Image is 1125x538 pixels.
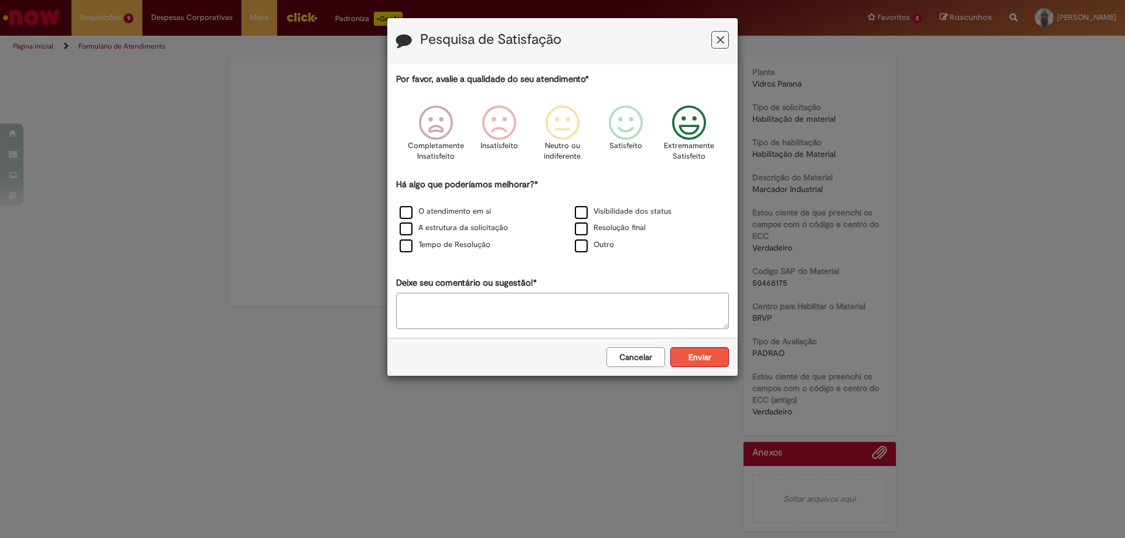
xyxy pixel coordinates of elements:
[396,73,589,85] label: Por favor, avalie a qualidade do seu atendimento*
[606,347,665,367] button: Cancelar
[533,97,592,177] div: Neutro ou indiferente
[575,239,614,251] label: Outro
[596,97,656,177] div: Satisfeito
[575,206,671,217] label: Visibilidade dos status
[575,222,646,234] label: Resolução final
[659,97,719,177] div: Extremamente Satisfeito
[541,141,584,162] p: Neutro ou indiferente
[400,222,508,234] label: A estrutura da solicitação
[609,141,642,152] p: Satisfeito
[408,141,464,162] p: Completamente Insatisfeito
[405,97,465,177] div: Completamente Insatisfeito
[400,239,490,251] label: Tempo de Resolução
[400,206,491,217] label: O atendimento em si
[420,32,561,47] label: Pesquisa de Satisfação
[664,141,714,162] p: Extremamente Satisfeito
[480,141,518,152] p: Insatisfeito
[469,97,529,177] div: Insatisfeito
[396,277,537,289] label: Deixe seu comentário ou sugestão!*
[670,347,729,367] button: Enviar
[396,179,729,254] div: Há algo que poderíamos melhorar?*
